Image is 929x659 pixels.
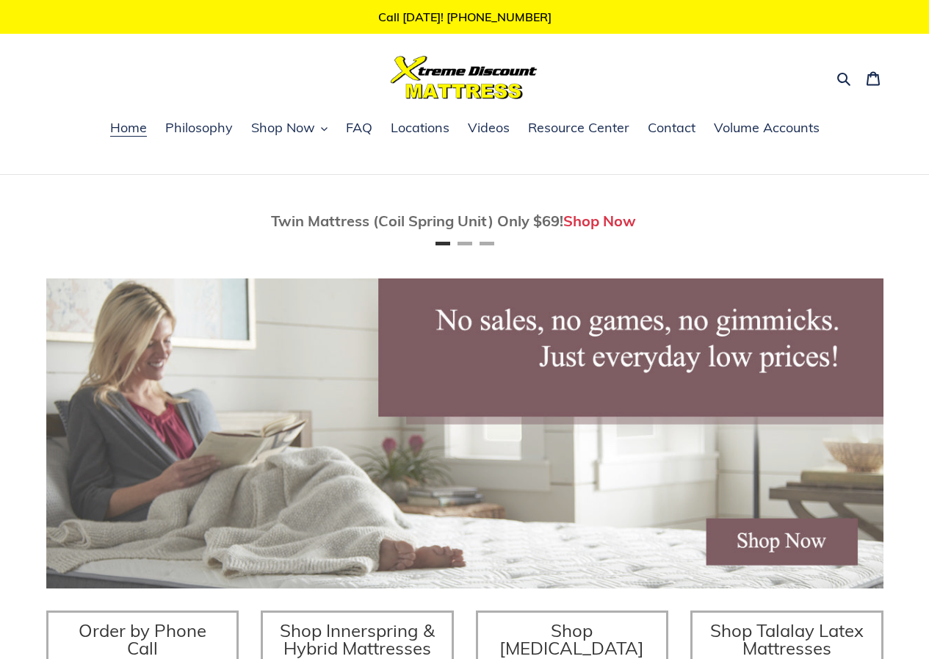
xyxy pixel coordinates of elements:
span: Contact [648,119,695,137]
a: Contact [640,118,703,140]
span: Shop Now [251,119,315,137]
span: Home [110,119,147,137]
button: Page 1 [435,242,450,245]
span: Twin Mattress (Coil Spring Unit) Only $69! [271,212,563,230]
a: Videos [460,118,517,140]
button: Page 2 [458,242,472,245]
button: Shop Now [244,118,335,140]
span: Locations [391,119,449,137]
span: Shop Talalay Latex Mattresses [710,619,864,659]
button: Page 3 [480,242,494,245]
a: Volume Accounts [706,118,827,140]
a: Shop Now [563,212,636,230]
a: Home [103,118,154,140]
span: Volume Accounts [714,119,820,137]
img: herobannermay2022-1652879215306_1200x.jpg [46,278,883,588]
span: Resource Center [528,119,629,137]
span: FAQ [346,119,372,137]
span: Shop Innerspring & Hybrid Mattresses [280,619,435,659]
span: Videos [468,119,510,137]
img: Xtreme Discount Mattress [391,56,538,99]
span: Philosophy [165,119,233,137]
a: FAQ [339,118,380,140]
a: Resource Center [521,118,637,140]
a: Locations [383,118,457,140]
a: Philosophy [158,118,240,140]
